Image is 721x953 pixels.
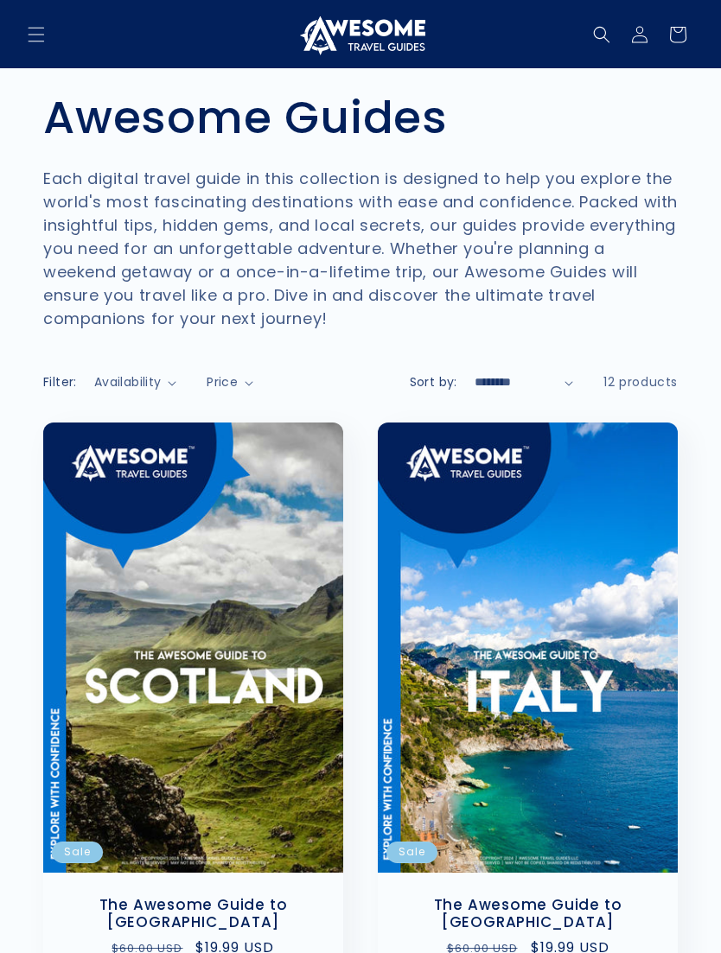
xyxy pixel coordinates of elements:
h1: Awesome Guides [43,90,678,145]
h2: Filter: [43,373,77,391]
a: The Awesome Guide to [GEOGRAPHIC_DATA] [395,896,660,932]
label: Sort by: [410,373,457,391]
summary: Search [583,16,621,54]
p: Each digital travel guide in this collection is designed to help you explore the world's most fas... [43,167,678,330]
span: Availability [94,373,162,391]
summary: Menu [17,16,55,54]
summary: Price [207,373,253,391]
a: Awesome Travel Guides [290,7,432,61]
img: Awesome Travel Guides [296,14,425,55]
a: The Awesome Guide to [GEOGRAPHIC_DATA] [61,896,326,932]
span: Price [207,373,238,391]
summary: Availability (0 selected) [94,373,176,391]
span: 12 products [603,373,678,391]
